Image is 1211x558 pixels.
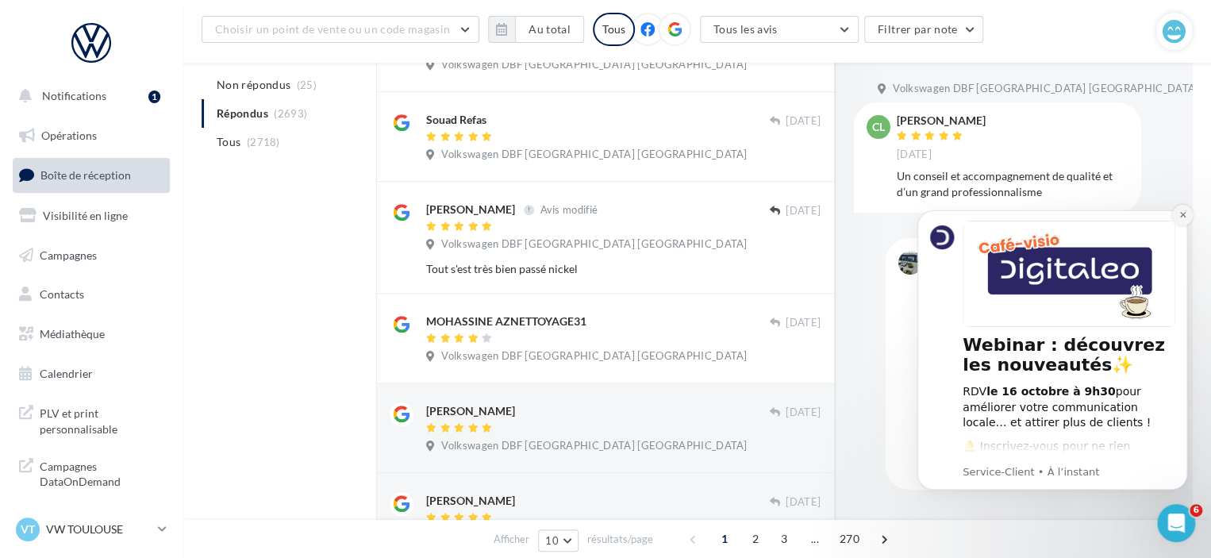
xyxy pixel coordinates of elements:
div: Souad Refas [426,112,486,128]
span: (25) [297,79,317,91]
a: VT VW TOULOUSE [13,514,170,545]
a: Opérations [10,119,173,152]
span: 270 [833,526,866,552]
span: Tous [217,134,240,150]
div: Un conseil et accompagnement de qualité et d’un grand professionnalisme [897,168,1128,200]
span: Volkswagen DBF [GEOGRAPHIC_DATA] [GEOGRAPHIC_DATA] [441,148,747,162]
a: Calendrier [10,357,173,391]
span: Non répondus [217,77,290,93]
span: [DATE] [786,316,821,330]
span: (2718) [247,136,280,148]
div: [PERSON_NAME] [426,493,515,509]
span: Campagnes DataOnDemand [40,456,163,490]
span: Cl [872,119,885,135]
a: Boîte de réception [10,158,173,192]
span: Médiathèque [40,327,105,341]
span: Opérations [41,129,97,142]
span: Visibilité en ligne [43,209,128,222]
span: Volkswagen DBF [GEOGRAPHIC_DATA] [GEOGRAPHIC_DATA] [441,439,747,453]
span: Volkswagen DBF [GEOGRAPHIC_DATA] [GEOGRAPHIC_DATA] [441,237,747,252]
a: Campagnes [10,239,173,272]
button: Au total [488,16,584,43]
div: Tous [593,13,635,46]
p: VW TOULOUSE [46,521,152,537]
div: [PERSON_NAME] [426,403,515,419]
button: Filtrer par note [864,16,984,43]
div: MOHASSINE AZNETTOYAGE31 [426,314,586,329]
button: Au total [515,16,584,43]
span: résultats/page [587,532,653,547]
div: Tout s'est très bien passé nickel [426,261,717,277]
a: PLV et print personnalisable [10,396,173,443]
a: Contacts [10,278,173,311]
span: Choisir un point de vente ou un code magasin [215,22,450,36]
span: [DATE] [897,148,932,162]
span: Volkswagen DBF [GEOGRAPHIC_DATA] [GEOGRAPHIC_DATA] [441,349,747,364]
button: Notifications 1 [10,79,167,113]
span: Volkswagen DBF [GEOGRAPHIC_DATA] [GEOGRAPHIC_DATA] [893,82,1198,96]
span: VT [21,521,35,537]
button: Tous les avis [700,16,859,43]
a: Visibilité en ligne [10,199,173,233]
iframe: Intercom notifications message [894,190,1211,550]
a: Médiathèque [10,317,173,351]
span: Contacts [40,287,84,301]
span: [DATE] [786,495,821,510]
div: 1 [148,90,160,103]
span: 10 [545,534,559,547]
span: Afficher [494,532,529,547]
span: PLV et print personnalisable [40,402,163,437]
span: Campagnes [40,248,97,261]
span: Avis modifié [540,203,598,216]
span: Notifications [42,89,106,102]
span: 3 [771,526,797,552]
button: 10 [538,529,579,552]
span: Calendrier [40,367,93,380]
span: Tous les avis [713,22,778,36]
button: Choisir un point de vente ou un code magasin [202,16,479,43]
span: [DATE] [786,114,821,129]
span: 6 [1190,504,1202,517]
span: [DATE] [786,204,821,218]
div: [PERSON_NAME] [426,202,515,217]
div: [PERSON_NAME] [897,115,986,126]
span: Boîte de réception [40,168,131,182]
span: 2 [743,526,768,552]
iframe: Intercom live chat [1157,504,1195,542]
span: [DATE] [786,406,821,420]
span: Volkswagen DBF [GEOGRAPHIC_DATA] [GEOGRAPHIC_DATA] [441,58,747,72]
span: ... [802,526,828,552]
span: 1 [712,526,737,552]
a: Campagnes DataOnDemand [10,449,173,496]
